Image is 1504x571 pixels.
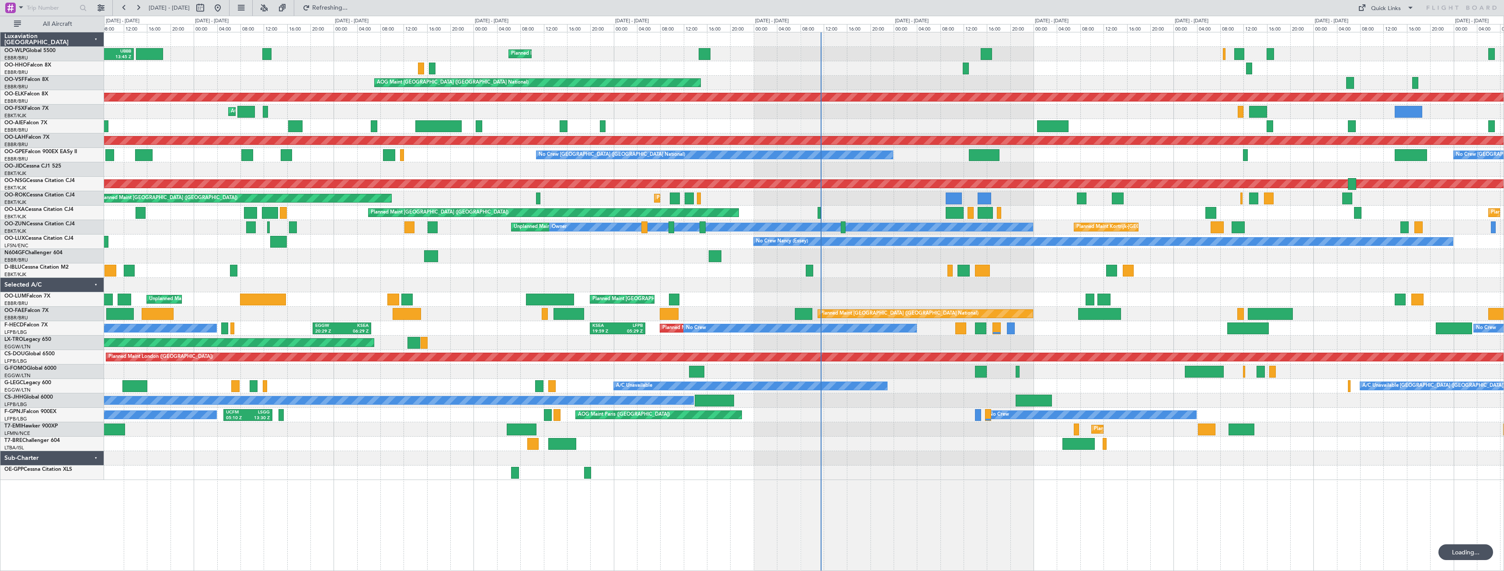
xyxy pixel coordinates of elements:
a: EGGW/LTN [4,343,31,350]
span: F-GPNJ [4,409,23,414]
div: 04:00 [917,24,940,32]
a: OE-GPPCessna Citation XLS [4,467,72,472]
div: LFPB [618,323,643,329]
span: LX-TRO [4,337,23,342]
div: 08:00 [240,24,264,32]
a: LFSN/ENC [4,242,28,249]
div: 12:00 [1243,24,1267,32]
a: T7-BREChallenger 604 [4,438,60,443]
div: 00:00 [334,24,357,32]
button: Quick Links [1354,1,1418,15]
div: 20:00 [870,24,894,32]
div: 13:30 Z [248,415,270,421]
div: Unplanned Maint [GEOGRAPHIC_DATA] ([GEOGRAPHIC_DATA] National) [149,293,313,306]
div: Owner [552,221,567,234]
a: EBBR/BRU [4,55,28,61]
a: EBKT/KJK [4,228,26,235]
a: LX-TROLegacy 650 [4,337,51,342]
div: 20:00 [590,24,613,32]
div: 08:00 [660,24,683,32]
a: OO-WLPGlobal 5500 [4,48,56,53]
div: 20:00 [730,24,753,32]
div: Planned Maint Kortrijk-[GEOGRAPHIC_DATA] [1076,221,1178,234]
div: Planned Maint [GEOGRAPHIC_DATA] ([GEOGRAPHIC_DATA]) [100,192,237,205]
a: OO-ROKCessna Citation CJ4 [4,193,75,198]
div: [DATE] - [DATE] [615,18,649,25]
div: EGGW [315,323,342,329]
div: 20:00 [1290,24,1313,32]
div: 19:59 Z [592,329,618,335]
div: 20:00 [171,24,194,32]
div: 08:00 [101,24,124,32]
div: 08:00 [520,24,543,32]
a: D-IBLUCessna Citation M2 [4,265,69,270]
a: LFPB/LBG [4,329,27,336]
div: No Crew Nancy (Essey) [756,235,808,248]
div: 08:00 [801,24,824,32]
div: A/C Unavailable [616,379,652,392]
div: 12:00 [824,24,847,32]
a: OO-NSGCessna Citation CJ4 [4,178,75,183]
div: Planned Maint [GEOGRAPHIC_DATA] ([GEOGRAPHIC_DATA]) [371,206,508,219]
div: 12:00 [1104,24,1127,32]
span: CS-DOU [4,351,25,357]
div: 16:00 [287,24,310,32]
span: OE-GPP [4,467,24,472]
div: [DATE] - [DATE] [195,18,229,25]
div: 12:00 [124,24,147,32]
a: EBKT/KJK [4,271,26,278]
div: 16:00 [707,24,730,32]
div: 00:00 [1034,24,1057,32]
div: AOG Maint Kortrijk-[GEOGRAPHIC_DATA] [231,105,326,118]
div: 16:00 [147,24,170,32]
div: 00:00 [473,24,497,32]
a: LFMN/NCE [4,430,30,437]
a: EGGW/LTN [4,372,31,379]
div: 12:00 [544,24,567,32]
div: [DATE] - [DATE] [1175,18,1208,25]
div: 04:00 [777,24,800,32]
div: No Crew [989,408,1009,421]
div: 16:00 [1267,24,1290,32]
a: EBKT/KJK [4,214,26,220]
a: EBBR/BRU [4,300,28,307]
a: G-FOMOGlobal 6000 [4,366,56,371]
div: Loading... [1438,544,1493,560]
div: 20:29 Z [315,329,342,335]
div: 00:00 [1454,24,1477,32]
div: 00:00 [754,24,777,32]
div: 00:00 [1173,24,1197,32]
span: OO-LXA [4,207,25,212]
a: CS-JHHGlobal 6000 [4,395,53,400]
div: 20:00 [1150,24,1173,32]
div: UBBB [101,49,131,55]
a: EBBR/BRU [4,257,28,263]
a: EBKT/KJK [4,112,26,119]
span: OO-FAE [4,308,24,313]
span: N604GF [4,250,25,256]
div: 16:00 [427,24,450,32]
span: [DATE] - [DATE] [149,4,190,12]
a: EBKT/KJK [4,199,26,206]
span: OO-ELK [4,91,24,97]
div: 06:29 Z [342,329,369,335]
a: EGGW/LTN [4,387,31,393]
div: LSGG [248,410,270,416]
div: 16:00 [987,24,1010,32]
a: LFPB/LBG [4,401,27,408]
div: 20:00 [1430,24,1453,32]
span: OO-NSG [4,178,26,183]
span: T7-EMI [4,424,21,429]
div: 20:00 [1010,24,1034,32]
a: OO-GPEFalcon 900EX EASy II [4,149,77,154]
a: LFPB/LBG [4,358,27,364]
div: 12:00 [964,24,987,32]
a: LFPB/LBG [4,416,27,422]
div: Planned Maint [GEOGRAPHIC_DATA] ([GEOGRAPHIC_DATA] National) [820,307,978,320]
a: G-LEGCLegacy 600 [4,380,51,385]
div: No Crew [686,322,706,335]
div: 16:00 [567,24,590,32]
a: OO-ZUNCessna Citation CJ4 [4,221,75,227]
div: Planned Maint Liege [511,47,557,60]
a: OO-LXACessna Citation CJ4 [4,207,73,212]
